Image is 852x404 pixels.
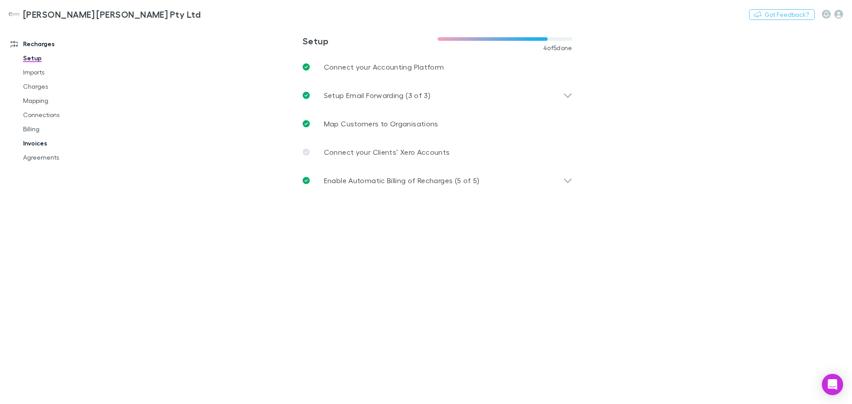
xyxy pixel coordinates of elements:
[324,118,438,129] p: Map Customers to Organisations
[324,62,444,72] p: Connect your Accounting Platform
[296,81,580,110] div: Setup Email Forwarding (3 of 3)
[296,110,580,138] a: Map Customers to Organisations
[324,175,480,186] p: Enable Automatic Billing of Recharges (5 of 5)
[9,9,20,20] img: Hotchkin Hughes Pty Ltd's Logo
[324,90,430,101] p: Setup Email Forwarding (3 of 3)
[2,37,120,51] a: Recharges
[14,108,120,122] a: Connections
[14,150,120,165] a: Agreements
[14,79,120,94] a: Charges
[14,136,120,150] a: Invoices
[296,138,580,166] a: Connect your Clients’ Xero Accounts
[822,374,843,395] div: Open Intercom Messenger
[749,9,815,20] button: Got Feedback?
[23,9,201,20] h3: [PERSON_NAME] [PERSON_NAME] Pty Ltd
[14,94,120,108] a: Mapping
[324,147,450,157] p: Connect your Clients’ Xero Accounts
[4,4,206,25] a: [PERSON_NAME] [PERSON_NAME] Pty Ltd
[543,44,572,51] span: 4 of 5 done
[296,53,580,81] a: Connect your Accounting Platform
[303,35,438,46] h3: Setup
[14,65,120,79] a: Imports
[14,122,120,136] a: Billing
[296,166,580,195] div: Enable Automatic Billing of Recharges (5 of 5)
[14,51,120,65] a: Setup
